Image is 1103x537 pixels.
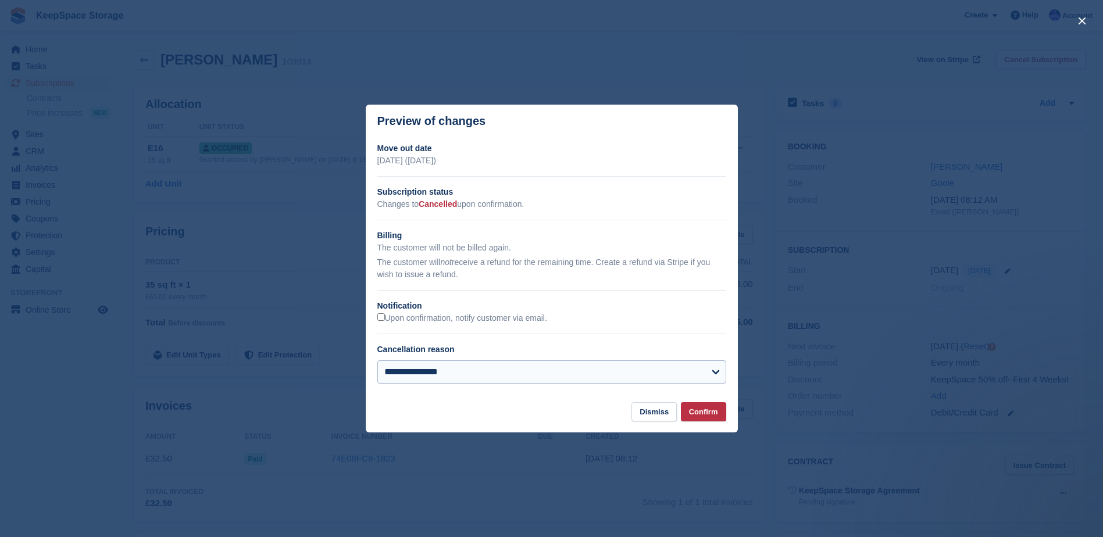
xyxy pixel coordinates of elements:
button: Confirm [681,402,726,421]
h2: Move out date [377,142,726,155]
em: not [440,257,451,267]
h2: Subscription status [377,186,726,198]
h2: Notification [377,300,726,312]
button: close [1073,12,1091,30]
input: Upon confirmation, notify customer via email. [377,313,385,321]
p: Preview of changes [377,114,486,128]
span: Cancelled [419,199,457,209]
button: Dismiss [631,402,677,421]
h2: Billing [377,230,726,242]
label: Upon confirmation, notify customer via email. [377,313,547,324]
p: [DATE] ([DATE]) [377,155,726,167]
p: The customer will not be billed again. [377,242,726,254]
p: The customer will receive a refund for the remaining time. Create a refund via Stripe if you wish... [377,256,726,281]
label: Cancellation reason [377,345,455,354]
p: Changes to upon confirmation. [377,198,726,210]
